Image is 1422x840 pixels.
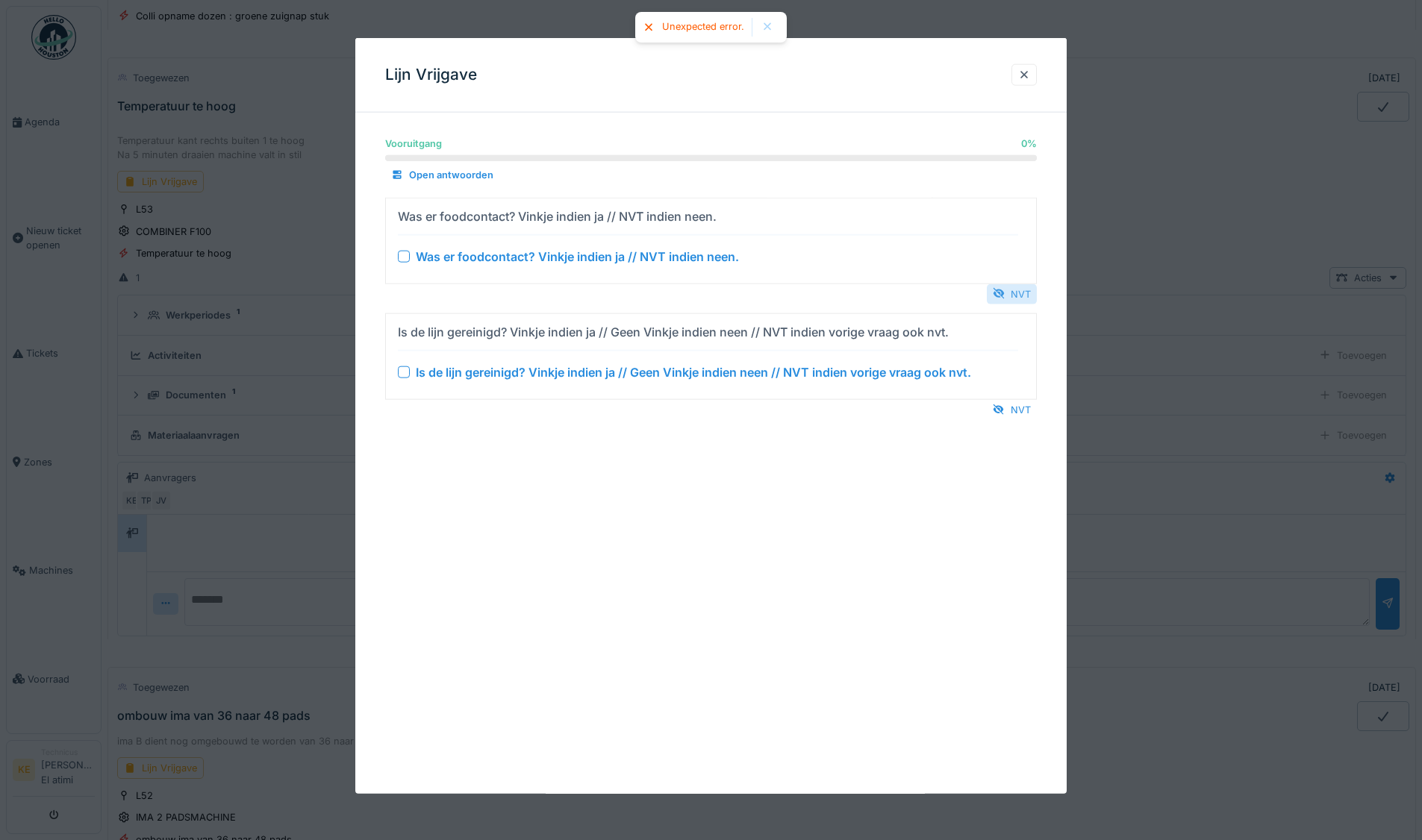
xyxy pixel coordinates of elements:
[398,322,949,340] div: Is de lijn gereinigd? Vinkje indien ja // Geen Vinkje indien neen // NVT indien vorige vraag ook ...
[416,363,971,380] div: Is de lijn gereinigd? Vinkje indien ja // Geen Vinkje indien neen // NVT indien vorige vraag ook ...
[392,204,1030,277] summary: Was er foodcontact? Vinkje indien ja // NVT indien neen. Was er foodcontact? Vinkje indien ja // ...
[392,319,1030,392] summary: Is de lijn gereinigd? Vinkje indien ja // Geen Vinkje indien neen // NVT indien vorige vraag ook ...
[987,399,1037,419] div: NVT
[662,21,744,34] div: Unexpected error.
[1021,137,1037,151] div: 0 %
[385,137,442,151] div: Vooruitgang
[385,155,1037,161] progress: 0 %
[987,283,1037,304] div: NVT
[385,66,477,84] h3: Lijn Vrijgave
[416,247,739,265] div: Was er foodcontact? Vinkje indien ja // NVT indien neen.
[385,165,499,185] div: Open antwoorden
[398,207,717,225] div: Was er foodcontact? Vinkje indien ja // NVT indien neen.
